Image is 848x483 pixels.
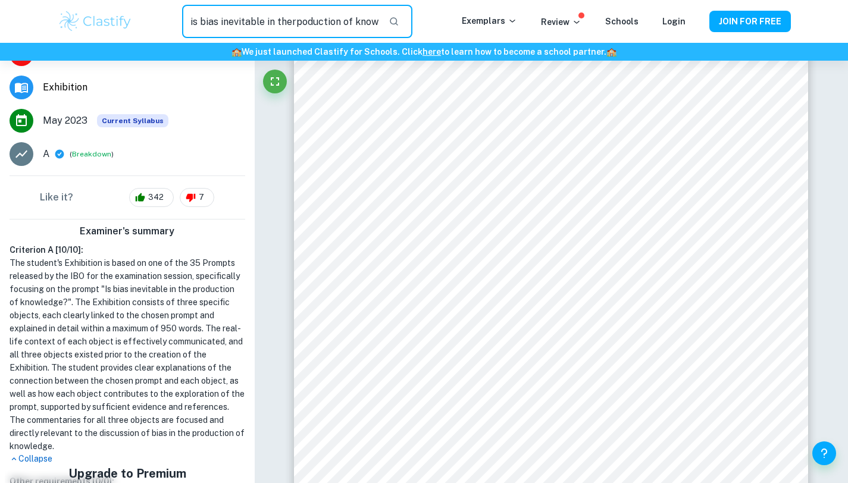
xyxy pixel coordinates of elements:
p: Exemplars [462,14,517,27]
a: Login [662,17,686,26]
div: 7 [180,188,214,207]
h6: We just launched Clastify for Schools. Click to learn how to become a school partner. [2,45,846,58]
button: Help and Feedback [812,441,836,465]
img: Clastify logo [58,10,133,33]
button: Breakdown [72,149,111,159]
span: 342 [142,192,170,203]
button: Fullscreen [263,70,287,93]
span: 7 [192,192,211,203]
span: 🏫 [231,47,242,57]
h1: The student's Exhibition is based on one of the 35 Prompts released by the IBO for the examinatio... [10,256,245,453]
p: Review [541,15,581,29]
h5: Upgrade to Premium [45,465,210,482]
a: Schools [605,17,639,26]
button: JOIN FOR FREE [709,11,791,32]
h6: Examiner's summary [5,224,250,239]
div: This exemplar is based on the current syllabus. Feel free to refer to it for inspiration/ideas wh... [97,114,168,127]
input: Search for any exemplars... [182,5,378,38]
span: 🏫 [606,47,617,57]
span: May 2023 [43,114,87,128]
a: here [423,47,441,57]
h6: Criterion A [ 10 / 10 ]: [10,243,245,256]
p: Collapse [10,453,245,465]
span: Exhibition [43,80,245,95]
p: A [43,147,49,161]
span: ( ) [70,149,114,160]
div: 342 [129,188,174,207]
span: Current Syllabus [97,114,168,127]
h6: Like it? [40,190,73,205]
